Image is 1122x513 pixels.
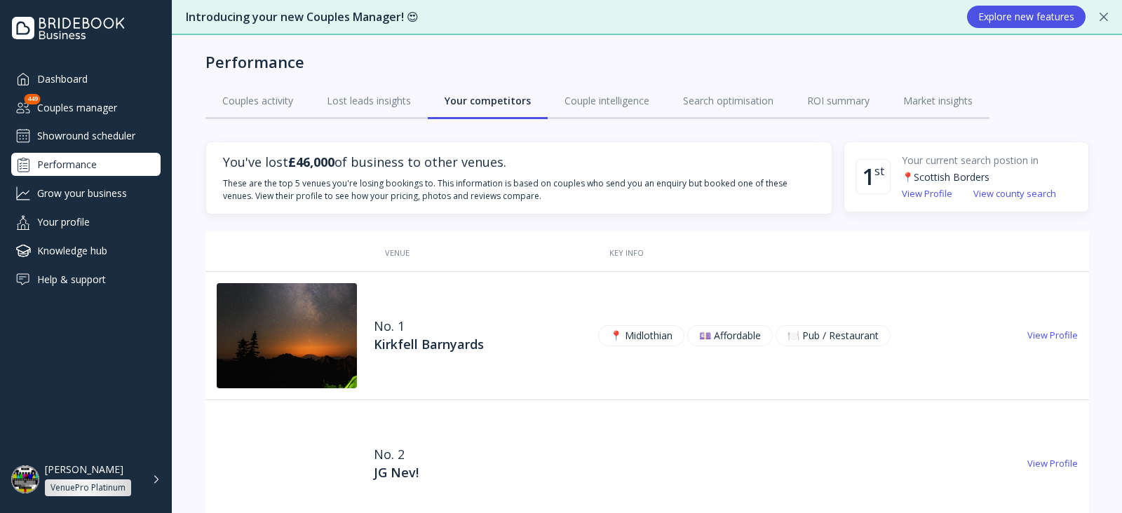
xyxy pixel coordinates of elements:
a: Couples activity [205,83,310,119]
a: View county search [973,187,1056,200]
a: View Profile [902,187,952,200]
div: VenuePro Platinum [50,482,126,493]
a: Grow your business [11,182,161,205]
div: Market insights [903,94,973,108]
div: 449 [25,94,41,104]
div: JG Nev! [374,464,576,482]
div: Performance [205,52,304,71]
a: Showround scheduler [11,125,161,147]
a: Your competitors [428,83,548,119]
p: 📍 Midlothian [610,328,672,343]
div: No. 2 [374,446,598,464]
a: View Profile [1027,457,1078,470]
p: These are the top 5 venues you're losing bookings to. This information is based on couples who se... [223,177,815,203]
div: KEY INFO [609,248,644,257]
a: Search optimisation [666,83,790,119]
a: Knowledge hub [11,239,161,262]
div: Couple intelligence [565,94,649,108]
a: Dashboard [11,67,161,90]
div: Your competitors [445,94,531,108]
a: Couples manager449 [11,96,161,119]
div: Couples activity [222,94,293,108]
div: 📍 Scottish Borders [902,170,1056,184]
div: Lost leads insights [327,94,411,108]
iframe: Chat Widget [1052,446,1122,513]
a: ROI summary [790,83,886,119]
div: Kirkfell Barnyards [374,336,576,354]
a: Performance [11,153,161,176]
img: dpr=2,fit=cover,g=face,w=200,h=150 [217,283,357,388]
a: Your profile [11,210,161,233]
div: VENUE [385,248,410,257]
a: View Profile [1027,329,1078,342]
a: Help & support [11,268,161,291]
p: 💷 Affordable [699,328,761,343]
a: Lost leads insights [310,83,428,119]
strong: £46,000 [288,153,334,170]
div: Search optimisation [683,94,773,108]
button: Explore new features [967,6,1086,28]
img: dpr=2,fit=cover,g=face,w=48,h=48 [11,465,39,493]
div: ROI summary [807,94,870,108]
a: Market insights [886,83,989,119]
p: 🍽️ Pub / Restaurant [788,328,879,343]
div: Couples manager [11,96,161,119]
div: Your current search postion in [902,153,1056,167]
div: [PERSON_NAME] [45,463,123,476]
div: Explore new features [978,11,1074,22]
div: 1 [856,159,891,194]
div: No. 1 [374,317,598,336]
span: You've lost of business to other venues. [223,153,815,172]
a: Couple intelligence [548,83,666,119]
div: Introducing your new Couples Manager! 😍 [186,9,953,25]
